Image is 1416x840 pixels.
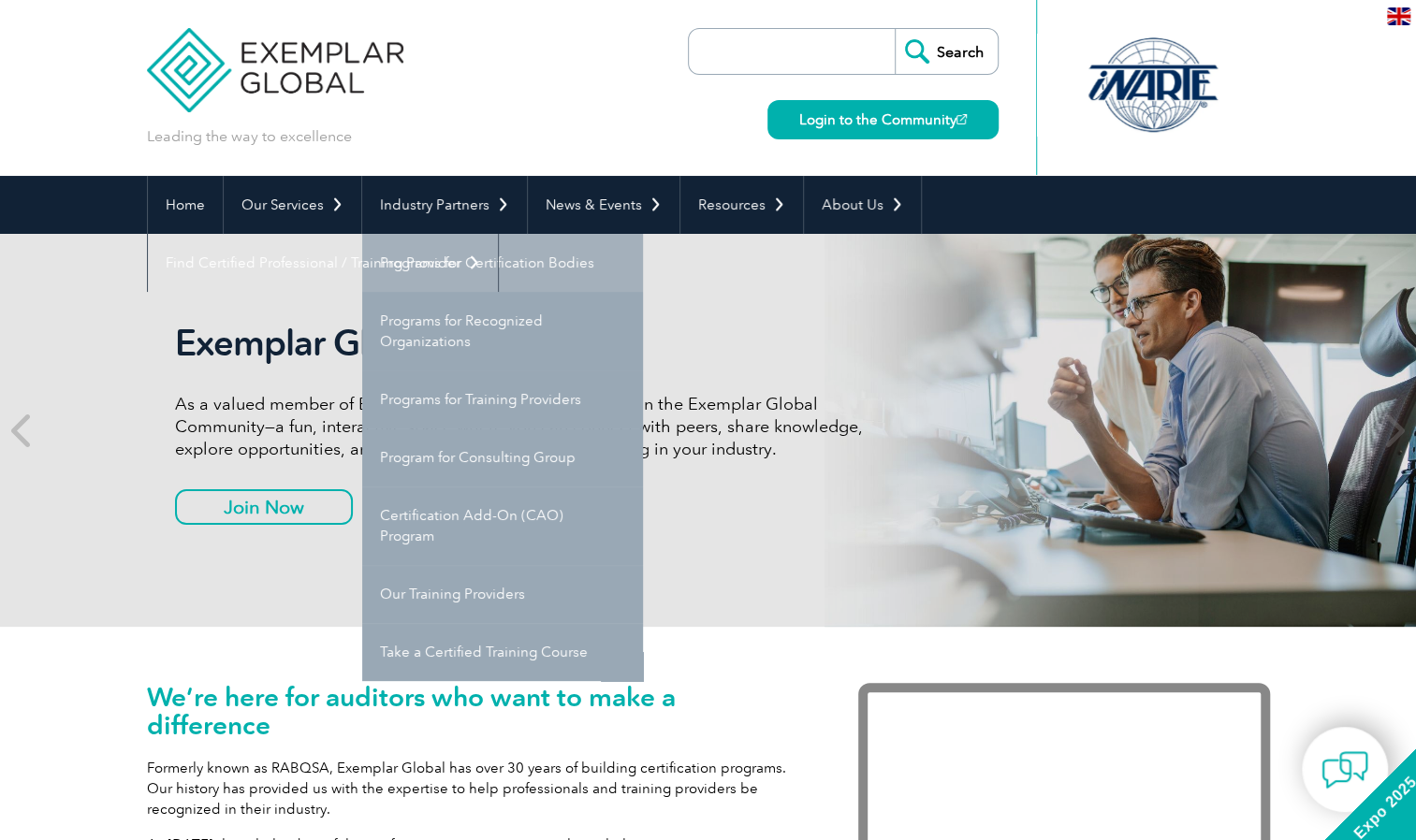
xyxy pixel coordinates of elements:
[1321,746,1368,793] img: contact-chat.png
[528,176,679,234] a: News & Events
[148,234,498,292] a: Find Certified Professional / Training Provider
[680,176,803,234] a: Resources
[362,623,643,681] a: Take a Certified Training Course
[175,489,353,525] a: Join Now
[147,683,802,739] h1: We’re here for auditors who want to make a difference
[895,29,998,74] input: Search
[956,114,967,124] img: open_square.png
[175,322,877,365] h2: Exemplar Global Community
[147,126,352,147] p: Leading the way to excellence
[362,565,643,623] a: Our Training Providers
[767,100,999,139] a: Login to the Community
[175,393,877,460] p: As a valued member of Exemplar Global, we invite you to join the Exemplar Global Community—a fun,...
[147,758,802,819] p: Formerly known as RABQSA, Exemplar Global has over 30 years of building certification programs. O...
[1387,7,1410,25] img: en
[362,428,643,486] a: Program for Consulting Group
[362,234,643,292] a: Programs for Certification Bodies
[148,176,223,234] a: Home
[804,176,921,234] a: About Us
[224,176,361,234] a: Our Services
[362,486,643,565] a: Certification Add-On (CAO) Program
[362,176,527,234] a: Industry Partners
[362,292,643,370] a: Programs for Recognized Organizations
[362,370,643,428] a: Programs for Training Providers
